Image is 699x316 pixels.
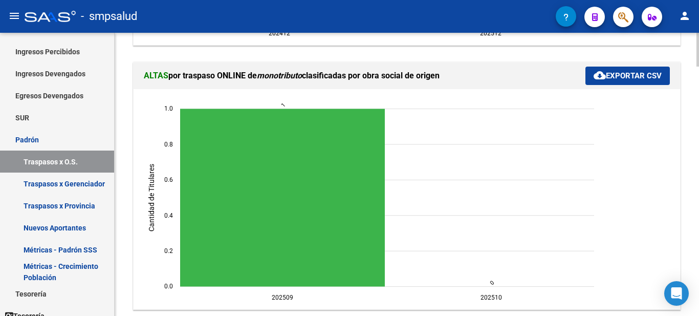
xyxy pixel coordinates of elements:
[8,10,20,22] mat-icon: menu
[489,279,495,286] text: 0
[679,10,691,22] mat-icon: person
[164,176,173,183] text: 0.6
[180,109,385,287] path: 202509 126205 - DE LOS EMPLEADOS DE COMERCIO Y ACTIVIDADES CIVILES 1
[664,281,689,306] div: Open Intercom Messenger
[480,294,502,301] text: 202510
[257,71,302,80] i: monotributo
[594,71,662,80] span: Exportar CSV
[147,164,156,231] text: Cantidad de Titulares
[585,67,670,85] button: Exportar CSV
[164,105,173,112] text: 1.0
[164,247,173,255] text: 0.2
[144,68,585,84] h1: por traspaso ONLINE de clasificadas por obra social de origen
[81,5,137,28] span: - smpsalud
[144,71,168,80] span: ALTAS
[164,283,173,290] text: 0.0
[280,101,287,108] text: 1
[272,294,293,301] text: 202509
[480,30,501,37] text: 202512
[164,212,173,219] text: 0.4
[164,141,173,148] text: 0.8
[594,69,606,81] mat-icon: cloud_download
[269,30,290,37] text: 202412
